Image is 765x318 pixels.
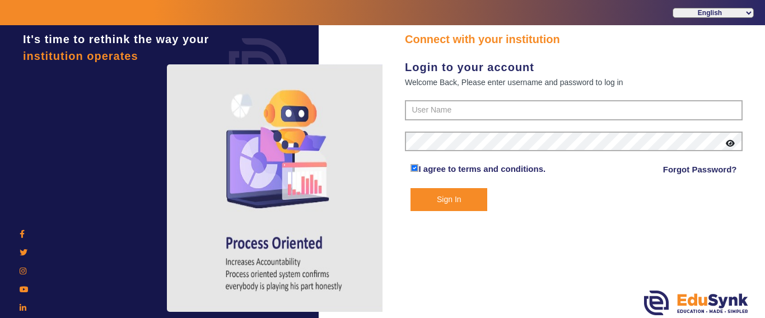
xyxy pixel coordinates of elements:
img: edusynk.png [644,291,748,315]
span: institution operates [23,50,138,62]
div: Welcome Back, Please enter username and password to log in [405,76,743,89]
input: User Name [405,100,743,120]
img: login4.png [167,64,402,312]
div: Connect with your institution [405,31,743,48]
a: Forgot Password? [663,163,737,176]
span: It's time to rethink the way your [23,33,209,45]
a: I agree to terms and conditions. [418,164,545,174]
div: Login to your account [405,59,743,76]
button: Sign In [411,188,487,211]
img: login.png [216,25,300,109]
